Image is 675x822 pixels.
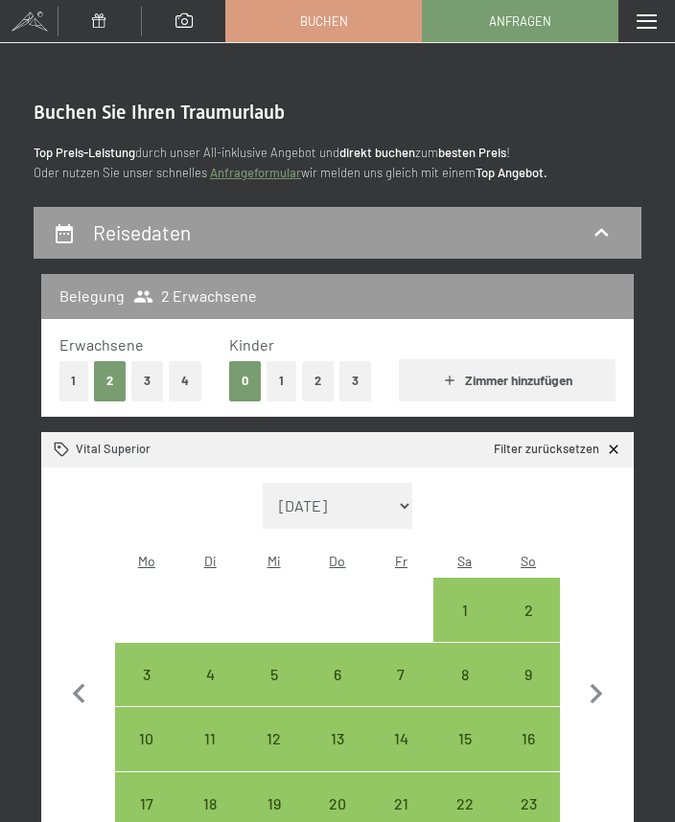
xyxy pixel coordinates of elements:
div: Anreise möglich [433,643,497,706]
div: 8 [435,667,495,726]
a: Anfragen [423,1,617,41]
div: Vital Superior [54,441,151,458]
div: 12 [244,731,303,790]
div: 9 [499,667,558,726]
div: 5 [244,667,303,726]
button: 1 [267,361,296,400]
h3: Belegung [59,285,125,307]
span: Kinder [229,335,274,354]
div: Sun Nov 02 2025 [497,578,560,641]
div: Anreise möglich [306,707,369,770]
h2: Reisedaten [93,220,191,244]
div: 16 [499,731,558,790]
div: Sat Nov 08 2025 [433,643,497,706]
span: Erwachsene [59,335,144,354]
div: 15 [435,731,495,790]
button: 2 [94,361,126,400]
div: Anreise möglich [306,643,369,706]
div: 3 [117,667,176,726]
div: Anreise möglich [369,707,432,770]
strong: besten Preis [438,145,506,160]
div: Anreise möglich [242,707,305,770]
abbr: Dienstag [204,553,217,569]
div: Sat Nov 01 2025 [433,578,497,641]
div: 6 [308,667,367,726]
div: Mon Nov 03 2025 [115,643,178,706]
div: Thu Nov 13 2025 [306,707,369,770]
strong: Top Preis-Leistung [34,145,135,160]
strong: Top Angebot. [476,165,547,180]
div: Anreise möglich [497,578,560,641]
button: 0 [229,361,261,400]
a: Anfrageformular [210,165,301,180]
div: 10 [117,731,176,790]
button: Zimmer hinzufügen [399,359,617,401]
span: Buchen Sie Ihren Traumurlaub [34,101,285,124]
div: Sat Nov 15 2025 [433,707,497,770]
div: Anreise möglich [115,707,178,770]
abbr: Freitag [395,553,407,569]
abbr: Mittwoch [268,553,281,569]
abbr: Sonntag [521,553,536,569]
abbr: Montag [138,553,155,569]
div: 13 [308,731,367,790]
div: Tue Nov 04 2025 [178,643,242,706]
div: Sun Nov 09 2025 [497,643,560,706]
abbr: Donnerstag [329,553,345,569]
div: 14 [371,731,431,790]
div: Fri Nov 07 2025 [369,643,432,706]
div: Wed Nov 05 2025 [242,643,305,706]
div: Mon Nov 10 2025 [115,707,178,770]
button: 1 [59,361,89,400]
div: Anreise möglich [178,707,242,770]
button: 3 [131,361,163,400]
button: 4 [169,361,201,400]
div: Sun Nov 16 2025 [497,707,560,770]
span: Anfragen [489,12,551,30]
div: Anreise möglich [115,643,178,706]
div: Thu Nov 06 2025 [306,643,369,706]
div: 7 [371,667,431,726]
div: Anreise möglich [497,643,560,706]
strong: direkt buchen [339,145,415,160]
span: 2 Erwachsene [133,285,257,307]
div: Anreise möglich [178,643,242,706]
div: 11 [180,731,240,790]
div: 1 [435,603,495,662]
button: 3 [339,361,371,400]
div: Anreise möglich [242,643,305,706]
span: Buchen [300,12,348,30]
div: Anreise möglich [433,707,497,770]
div: Tue Nov 11 2025 [178,707,242,770]
p: durch unser All-inklusive Angebot und zum ! Oder nutzen Sie unser schnelles wir melden uns gleich... [34,143,641,183]
div: Fri Nov 14 2025 [369,707,432,770]
a: Filter zurücksetzen [494,441,621,458]
svg: Zimmer [54,442,70,458]
div: Anreise möglich [497,707,560,770]
div: 2 [499,603,558,662]
abbr: Samstag [457,553,472,569]
div: Anreise möglich [369,643,432,706]
div: Anreise möglich [433,578,497,641]
a: Buchen [226,1,421,41]
button: 2 [302,361,334,400]
div: 4 [180,667,240,726]
div: Wed Nov 12 2025 [242,707,305,770]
